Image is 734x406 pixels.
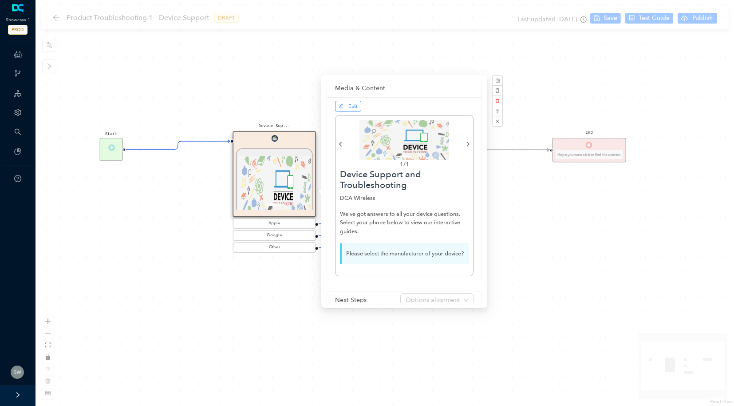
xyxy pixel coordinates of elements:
div: 1 / 1 [400,160,409,169]
pre: Start [105,131,118,137]
pre: End [585,130,593,136]
img: Guide [271,135,278,142]
div: Media & Content [335,84,474,93]
span: edit [339,103,344,109]
p: Please select the manufacturer of your device? [340,243,469,264]
img: 0fc2508787a0ed89d27cfe5363c52814 [11,366,24,379]
h5: Device Support and Troubleshooting [340,169,469,190]
span: PROD [8,25,28,35]
p: We’ve got answers to all your device questions. Select your phone below to view our interactive g... [340,210,469,236]
span: branches [14,70,21,77]
button: editEdit [335,101,361,111]
img: image [359,120,450,160]
span: pie-chart [14,148,21,155]
span: search [14,128,21,135]
img: image [238,156,311,216]
g: Edge from 0690460f-d138-540e-ad03-5bcbb13a7b4d to 53da9382-b875-8568-a8c5-41432245975d [126,135,230,156]
g: Edge from 53da9382-b875-8568-a8c5-41432245975d to 96405bad-3550-9dcb-162a-0659f1f2fdfc [319,241,390,263]
div: Device Sup...GuideimageAppleGoogleOther [233,131,316,254]
div: EndEndHope you were able to find the solution. [552,138,626,163]
div: Other [235,244,314,251]
div: StartTrigger [100,138,123,161]
pre: Device Sup... [258,123,290,129]
div: Google [235,232,314,239]
span: question-circle [14,175,21,182]
p: DCA Wireless [340,194,469,203]
span: setting [14,109,21,116]
div: Next Steps [335,295,400,305]
div: Apple [235,220,314,227]
g: Edge from 75fc9d60-f998-c99e-09ea-be731409fb6d to 1e55fd2f-7db0-f665-2ecc-0d4aacd952c7 [418,143,550,156]
span: Edit [348,103,358,109]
